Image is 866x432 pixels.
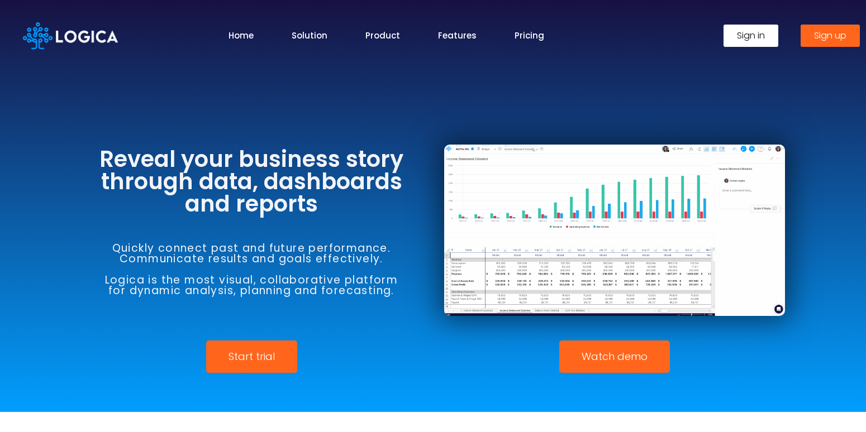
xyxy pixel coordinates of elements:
a: Watch demo [559,340,670,373]
span: Sign in [737,31,765,40]
a: Sign up [801,25,860,47]
a: Solution [292,29,327,42]
h6: Quickly connect past and future performance. Communicate results and goals effectively. Logica is... [81,243,422,296]
span: Sign up [814,31,846,40]
a: Sign in [724,25,778,47]
img: Logica [23,22,118,49]
a: Pricing [515,29,544,42]
a: Product [365,29,400,42]
a: Logica [23,28,118,41]
a: Start trial [206,340,297,373]
a: Features [438,29,477,42]
h3: Reveal your business story through data, dashboards and reports [81,148,422,215]
span: Start trial [229,352,275,362]
span: Watch demo [582,352,648,362]
a: Home [229,29,254,42]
